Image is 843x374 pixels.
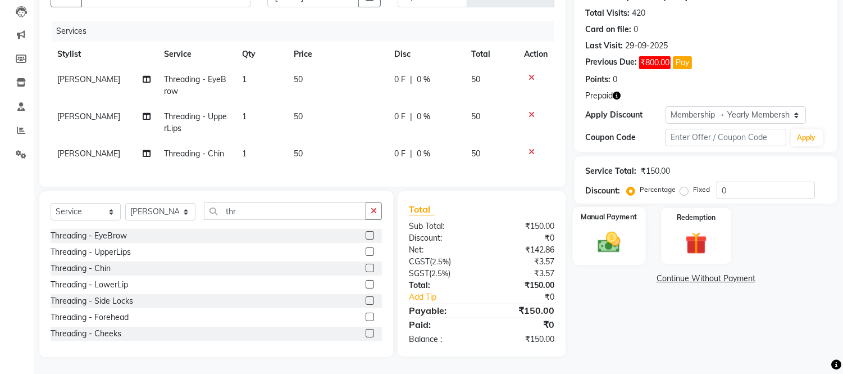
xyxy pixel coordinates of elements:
span: CGST [409,256,430,267]
span: | [410,111,412,123]
span: 0 F [394,111,405,123]
div: 29-09-2025 [625,40,668,52]
div: ₹150.00 [641,165,670,177]
div: Payable: [400,304,482,317]
div: 0 [634,24,638,35]
div: ₹0 [482,318,563,331]
div: ₹0 [495,291,563,303]
span: Prepaid [585,90,613,102]
div: ₹0 [482,232,563,244]
input: Search or Scan [204,202,366,220]
a: Add Tip [400,291,495,303]
div: ₹150.00 [482,304,563,317]
div: Paid: [400,318,482,331]
img: _gift.svg [678,229,714,257]
input: Enter Offer / Coupon Code [666,129,786,146]
span: [PERSON_NAME] [57,111,120,121]
th: Price [287,42,388,67]
span: Threading - Chin [165,148,225,159]
span: 0 % [417,148,430,160]
div: Discount: [400,232,482,244]
span: SGST [409,268,429,278]
div: Threading - UpperLips [51,246,131,258]
img: _cash.svg [591,229,628,256]
div: Total: [400,280,482,291]
div: Card on file: [585,24,631,35]
th: Service [158,42,236,67]
span: | [410,74,412,85]
div: Net: [400,244,482,256]
th: Qty [235,42,287,67]
div: 420 [632,7,645,19]
div: ( ) [400,268,482,280]
span: 50 [472,111,481,121]
div: Threading - Forehead [51,312,129,323]
div: ₹150.00 [482,220,563,232]
span: 50 [472,74,481,84]
div: Threading - Side Locks [51,295,133,307]
span: 1 [242,74,247,84]
div: Coupon Code [585,132,666,143]
span: [PERSON_NAME] [57,74,120,84]
span: 50 [294,111,303,121]
div: Threading - EyeBrow [51,230,127,242]
div: Previous Due: [585,56,637,69]
div: Services [52,21,563,42]
button: Pay [673,56,692,69]
div: Sub Total: [400,220,482,232]
label: Redemption [677,213,716,223]
span: 1 [242,111,247,121]
span: 2.5% [432,257,449,266]
div: Total Visits: [585,7,630,19]
div: Balance : [400,334,482,345]
span: Threading - UpperLips [165,111,227,133]
div: Service Total: [585,165,636,177]
label: Fixed [693,184,710,195]
div: Discount: [585,185,620,197]
div: Last Visit: [585,40,623,52]
span: ₹800.00 [639,56,671,69]
th: Total [465,42,518,67]
th: Disc [388,42,464,67]
div: ₹150.00 [482,334,563,345]
th: Stylist [51,42,158,67]
div: ₹142.86 [482,244,563,256]
th: Action [517,42,554,67]
span: Total [409,204,435,215]
span: 50 [294,74,303,84]
div: Threading - LowerLip [51,279,128,291]
label: Manual Payment [581,211,637,222]
span: 0 % [417,74,430,85]
span: 1 [242,148,247,159]
div: ₹3.57 [482,268,563,280]
div: Threading - Chin [51,263,111,274]
span: 0 % [417,111,430,123]
span: 0 F [394,74,405,85]
div: ₹3.57 [482,256,563,268]
div: Threading - Cheeks [51,328,121,340]
span: Threading - EyeBrow [165,74,227,96]
span: | [410,148,412,160]
div: 0 [613,74,617,85]
span: 2.5% [431,269,448,278]
div: ( ) [400,256,482,268]
span: [PERSON_NAME] [57,148,120,159]
div: ₹150.00 [482,280,563,291]
button: Apply [791,129,823,146]
span: 0 F [394,148,405,160]
span: 50 [294,148,303,159]
a: Continue Without Payment [576,273,835,285]
label: Percentage [640,184,676,195]
div: Points: [585,74,610,85]
span: 50 [472,148,481,159]
div: Apply Discount [585,109,666,121]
